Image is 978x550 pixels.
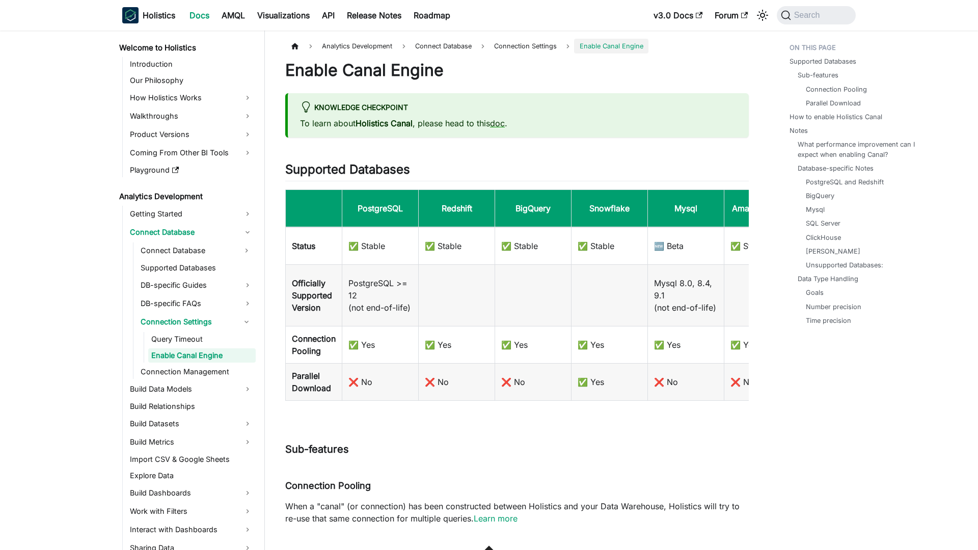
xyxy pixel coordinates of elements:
a: Connect Database [138,242,237,259]
td: ✅ Yes [572,326,648,364]
td: ❌ No [648,364,724,401]
th: Snowflake [572,190,648,228]
span: Connection Settings [494,42,557,50]
a: Explore Data [127,469,256,483]
a: Welcome to Holistics [116,41,256,55]
a: Playground [127,163,256,177]
a: Connect Database [127,224,256,240]
a: doc [490,118,505,128]
td: ✅ Yes [724,326,801,364]
a: Walkthroughs [127,108,256,124]
b: Holistics [143,9,175,21]
a: DB-specific Guides [138,277,256,293]
nav: Breadcrumbs [285,39,749,53]
a: BigQuery [806,191,834,201]
td: ✅ Yes [572,364,648,401]
button: Search (Command+K) [777,6,856,24]
span: Enable Canal Engine [574,39,648,53]
th: Redshift [419,190,495,228]
div: Knowledge Checkpoint [300,101,737,115]
a: Getting Started [127,206,256,222]
td: PostgreSQL >= 12 (not end-of-life) [342,265,419,326]
h1: Enable Canal Engine [285,60,749,80]
strong: Holistics Canal [356,118,413,128]
a: Introduction [127,57,256,71]
td: ✅ Yes [419,326,495,364]
h4: Connection Pooling [285,480,749,492]
button: Collapse sidebar category 'Connection Settings' [237,314,256,330]
h3: Sub-features [285,443,749,456]
a: DB-specific FAQs [138,295,256,312]
a: v3.0 Docs [647,7,709,23]
td: ✅ Stable [342,227,419,265]
b: Connection Pooling [292,334,336,356]
a: Notes [790,126,808,135]
td: Mysql 8.0, 8.4, 9.1 (not end-of-life) [648,265,724,326]
a: Goals [806,288,824,297]
p: When a "canal" (or connection) has been constructed between Holistics and your Data Warehouse, Ho... [285,500,749,525]
a: Visualizations [251,7,316,23]
a: Work with Filters [127,503,256,519]
a: Our Philosophy [127,73,256,88]
a: Connection Settings [138,314,237,330]
a: API [316,7,341,23]
a: Parallel Download [806,98,861,108]
a: Build Relationships [127,399,256,414]
a: Build Metrics [127,434,256,450]
a: Docs [183,7,215,23]
a: Unsupported Databases: [806,260,883,270]
th: BigQuery [495,190,572,228]
a: Learn more [474,513,518,524]
a: Connection Management [138,365,256,379]
a: Import CSV & Google Sheets [127,452,256,466]
a: Query Timeout [148,332,256,346]
a: Supported Databases [790,57,856,66]
th: Amazon Athena [724,190,801,228]
a: Build Datasets [127,416,256,432]
a: What performance improvement can I expect when enabling Canal? [798,140,917,159]
a: Connection Settings [489,39,562,53]
td: ❌ No [342,364,419,401]
span: Connect Database [410,39,477,53]
td: ✅ Yes [342,326,419,364]
a: Release Notes [341,7,407,23]
a: Build Data Models [127,381,256,397]
td: ❌ No [495,364,572,401]
h2: Supported Databases [285,162,749,181]
a: ClickHouse [806,233,841,242]
a: PostgreSQL and Redshift [806,177,884,187]
a: SQL Server [806,218,840,228]
th: PostgreSQL [342,190,419,228]
a: Coming From Other BI Tools [127,145,256,161]
a: How Holistics Works [127,90,256,106]
nav: Docs sidebar [112,31,265,550]
span: Search [791,11,826,20]
a: AMQL [215,7,251,23]
td: ️🆕 Beta [648,227,724,265]
td: ✅ Stable [419,227,495,265]
td: ✅ Stable [572,227,648,265]
a: Analytics Development [116,189,256,204]
a: Enable Canal Engine [148,348,256,363]
td: ✅ Stable [724,227,801,265]
td: ✅ Stable [495,227,572,265]
button: Switch between dark and light mode (currently system mode) [754,7,771,23]
td: ✅ Yes [495,326,572,364]
a: Home page [285,39,305,53]
a: Build Dashboards [127,485,256,501]
a: Forum [709,7,754,23]
a: Supported Databases [138,261,256,275]
a: Sub-features [798,70,838,80]
a: Mysql [806,205,825,214]
a: Roadmap [407,7,456,23]
th: Mysql [648,190,724,228]
a: HolisticsHolisticsHolistics [122,7,175,23]
td: ❌ No [724,364,801,401]
a: Number precision [806,302,861,312]
a: How to enable Holistics Canal [790,112,882,122]
button: Expand sidebar category 'Connect Database' [237,242,256,259]
a: [PERSON_NAME] [806,246,860,256]
b: Officially Supported Version [292,278,332,313]
b: Status [292,241,315,251]
a: Product Versions [127,126,256,143]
